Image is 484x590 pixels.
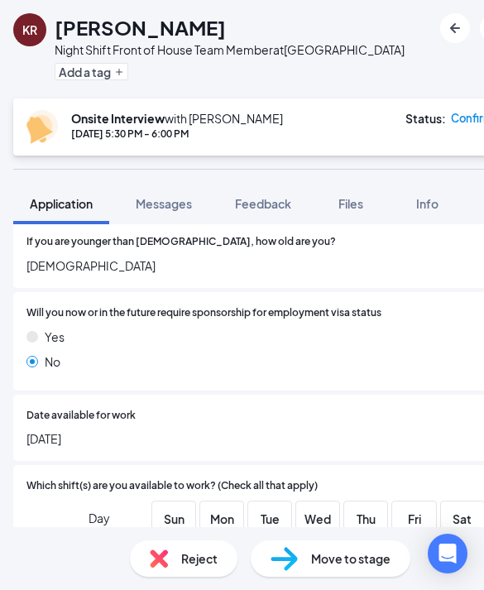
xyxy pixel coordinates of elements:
[45,353,60,371] span: No
[255,510,285,528] span: Tue
[26,478,318,494] span: Which shift(s) are you available to work? (Check all that apply)
[26,234,336,250] span: If you are younger than [DEMOGRAPHIC_DATA], how old are you?
[181,549,218,568] span: Reject
[440,13,470,43] button: ArrowLeftNew
[71,110,283,127] div: with [PERSON_NAME]
[26,408,136,424] span: Date available for work
[71,111,165,126] b: Onsite Interview
[416,196,438,211] span: Info
[207,510,237,528] span: Mon
[26,305,381,321] span: Will you now or in the future require sponsorship for employment visa status
[405,110,446,127] div: Status :
[55,63,128,80] button: PlusAdd a tag
[136,196,192,211] span: Messages
[428,534,467,573] div: Open Intercom Messenger
[71,127,283,141] div: [DATE] 5:30 PM - 6:00 PM
[55,41,405,58] div: Night Shift Front of House Team Member at [GEOGRAPHIC_DATA]
[235,196,291,211] span: Feedback
[114,67,124,77] svg: Plus
[303,510,333,528] span: Wed
[45,328,65,346] span: Yes
[159,510,189,528] span: Sun
[445,18,465,38] svg: ArrowLeftNew
[311,549,391,568] span: Move to stage
[22,22,37,38] div: KR
[338,196,363,211] span: Files
[30,196,93,211] span: Application
[448,510,477,528] span: Sat
[351,510,381,528] span: Thu
[89,509,110,527] span: Day
[55,13,226,41] h1: [PERSON_NAME]
[400,510,429,528] span: Fri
